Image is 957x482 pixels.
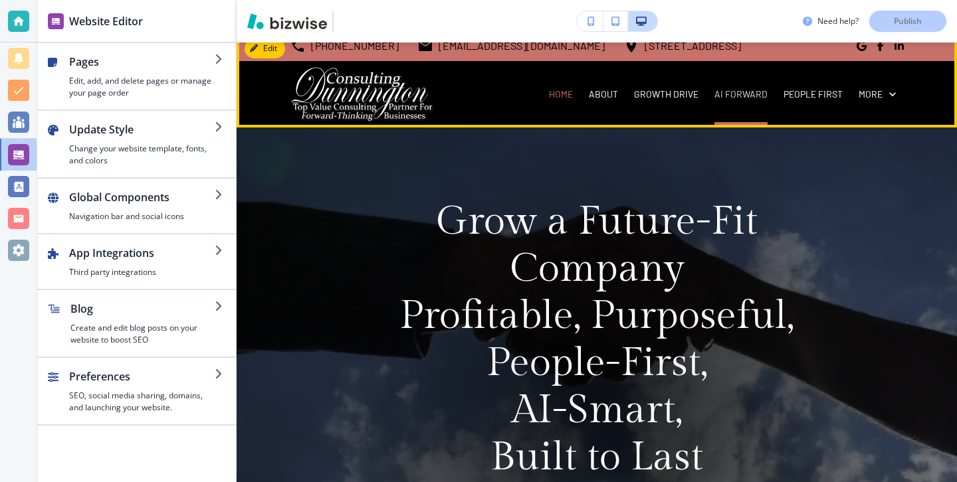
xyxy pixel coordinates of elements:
h2: Blog [70,301,215,317]
img: Your Logo [339,15,375,29]
button: BlogCreate and edit blog posts on your website to boost SEO [37,290,236,357]
button: Update StyleChange your website template, fonts, and colors [37,111,236,177]
p: HOME [549,88,573,101]
p: Grow a Future-Fit Company [363,198,831,292]
h2: Website Editor [69,13,143,29]
h4: Create and edit blog posts on your website to boost SEO [70,322,215,346]
button: PagesEdit, add, and delete pages or manage your page order [37,43,236,110]
h4: Navigation bar and social icons [69,210,215,222]
h4: Third party integrations [69,266,215,278]
h4: SEO, social media sharing, domains, and launching your website. [69,390,215,414]
button: Global ComponentsNavigation bar and social icons [37,179,236,233]
p: Profitable, Purposeful, [363,292,831,339]
p: ABOUT [589,88,618,101]
p: [EMAIL_ADDRESS][DOMAIN_NAME] [439,36,605,56]
img: Bizwise Logo [247,13,327,29]
a: [EMAIL_ADDRESS][DOMAIN_NAME] [417,36,605,56]
p: AI FORWARD [714,88,768,101]
h4: Change your website template, fonts, and colors [69,143,215,167]
h2: Preferences [69,368,215,384]
p: PEOPLE FIRST [784,88,843,101]
p: People-First, [363,339,831,386]
h2: Global Components [69,189,215,205]
button: Edit [245,39,285,58]
p: [PHONE_NUMBER] [311,36,399,56]
button: PreferencesSEO, social media sharing, domains, and launching your website. [37,358,236,424]
button: App IntegrationsThird party integrations [37,234,236,289]
img: Dunnington Consulting [290,66,435,122]
a: [STREET_ADDRESS] [623,36,741,56]
h2: Pages [69,54,215,70]
a: [PHONE_NUMBER] [290,36,399,56]
p: [STREET_ADDRESS] [645,36,741,56]
h3: Need help? [817,15,859,27]
img: editor icon [48,13,64,29]
p: GROWTH DRIVE [634,88,698,101]
p: AI-Smart, [363,386,831,434]
h2: Update Style [69,121,215,137]
p: Built to Last [363,434,831,481]
h4: Edit, add, and delete pages or manage your page order [69,75,215,99]
h2: App Integrations [69,245,215,261]
p: More [859,88,883,101]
